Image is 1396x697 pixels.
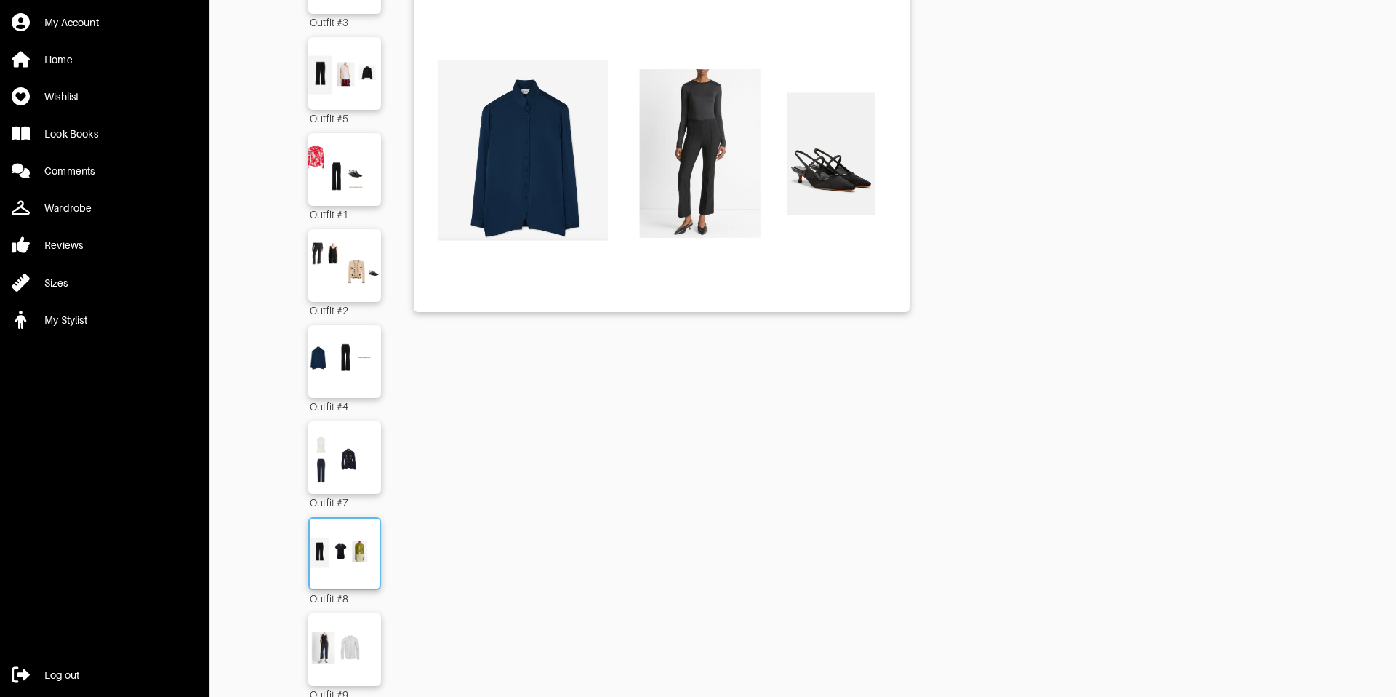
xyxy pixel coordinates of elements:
div: Sizes [44,276,68,290]
img: Outfit Outfit #7 [303,429,386,487]
img: Outfit Outfit #5 [303,44,386,103]
div: Outfit #2 [308,302,381,318]
img: Outfit Outfit #9 [303,621,386,679]
div: Comments [44,164,95,178]
div: Reviews [44,238,83,252]
img: Outfit Outfit #2 [303,236,386,295]
div: Outfit #3 [308,14,381,30]
div: Wishlist [44,89,79,104]
div: Wardrobe [44,201,92,215]
div: Home [44,52,73,67]
div: Log out [44,668,79,682]
div: Look Books [44,127,98,141]
div: Outfit #5 [308,110,381,126]
img: Outfit Outfit #8 [305,526,384,581]
div: Outfit #4 [308,398,381,414]
div: My Stylist [44,313,87,327]
div: Outfit #8 [308,590,381,606]
img: Outfit Outfit #1 [303,140,386,199]
img: Outfit Outfit #4 [303,332,386,391]
div: Outfit #7 [308,494,381,510]
div: My Account [44,15,99,30]
div: Outfit #1 [308,206,381,222]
